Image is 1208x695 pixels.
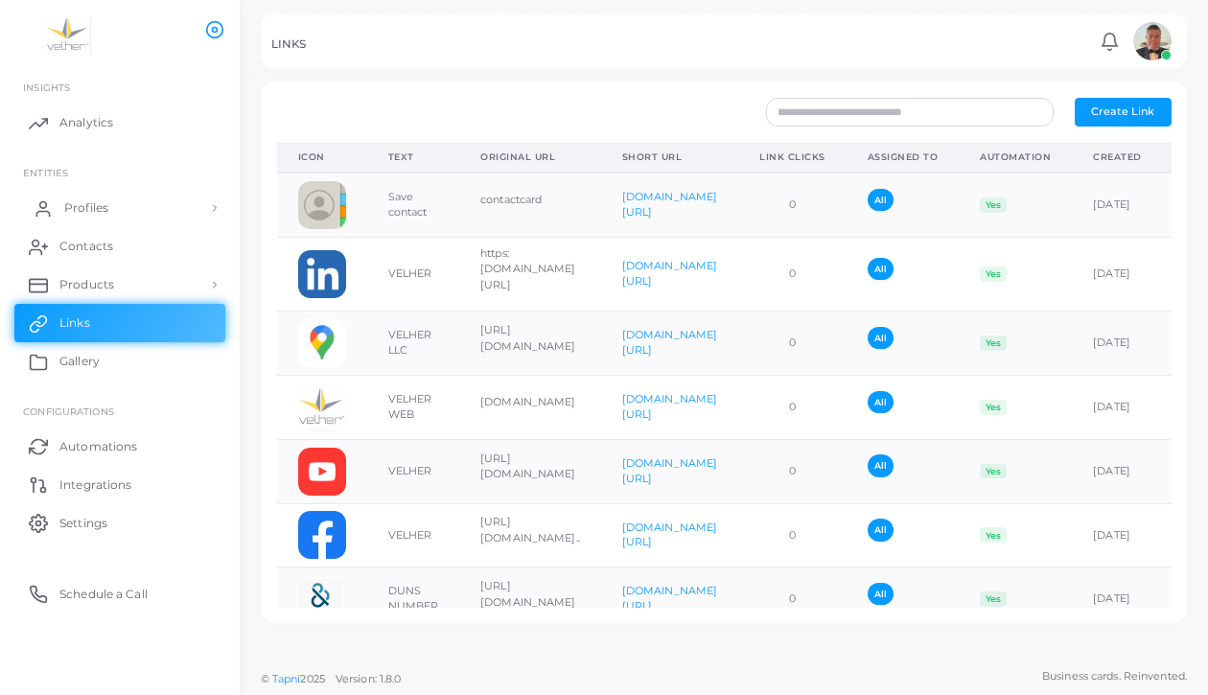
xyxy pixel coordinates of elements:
a: [DOMAIN_NAME][URL] [622,584,717,613]
span: All [868,391,894,413]
button: Create Link [1075,98,1172,127]
a: Automations [14,427,225,465]
a: Tapni [272,672,301,685]
p: [URL][DOMAIN_NAME] [480,322,580,354]
span: Schedule a Call [59,586,148,603]
span: Business cards. Reinvented. [1042,668,1187,684]
td: VELHER [367,503,460,568]
a: Integrations [14,465,225,503]
p: [DOMAIN_NAME] [480,394,580,410]
div: Link Clicks [759,151,825,164]
span: All [868,454,894,476]
span: Yes [980,336,1006,351]
a: Schedule a Call [14,574,225,613]
div: Created [1093,151,1142,164]
td: VELHER [367,439,460,503]
img: G9alISQlQ4Nuz7EgAILOsceML-1743694001354.png [298,383,346,431]
p: [URL][DOMAIN_NAME] [480,578,580,610]
img: facebook.png [298,511,346,559]
a: Analytics [14,104,225,142]
td: 0 [738,312,847,376]
td: [DATE] [1072,237,1163,311]
img: avatar [1133,22,1172,60]
div: Original URL [480,151,580,164]
td: [DATE] [1072,503,1163,568]
span: Yes [980,464,1006,479]
p: [URL][DOMAIN_NAME] [480,451,580,482]
td: DUNS NUMBER [367,568,460,632]
span: All [868,583,894,605]
td: 0 [738,503,847,568]
span: Gallery [59,353,100,370]
img: contactcard.png [298,181,346,229]
span: Products [59,276,114,293]
img: logo [17,18,124,54]
a: Profiles [14,189,225,227]
img: googlemaps.png [298,319,346,367]
span: Version: 1.8.0 [336,672,402,685]
div: Icon [298,151,346,164]
td: Save contact [367,173,460,237]
span: Links [59,314,90,332]
span: Yes [980,591,1006,607]
a: [DOMAIN_NAME][URL] [622,190,717,219]
div: Text [388,151,439,164]
td: 0 [738,439,847,503]
td: [DATE] [1072,312,1163,376]
a: [DOMAIN_NAME][URL] [622,521,717,549]
p: contactcard [480,192,580,208]
a: Contacts [14,227,225,266]
td: 0 [738,375,847,439]
span: All [868,258,894,280]
span: 2025 [300,671,324,687]
span: Yes [980,527,1006,543]
a: Links [14,304,225,342]
td: [DATE] [1072,439,1163,503]
a: avatar [1127,22,1176,60]
span: Settings [59,515,107,532]
div: Assigned To [868,151,939,164]
td: 0 [738,173,847,237]
span: ENTITIES [23,167,68,178]
span: All [868,327,894,349]
h5: LINKS [271,37,307,51]
span: Integrations [59,476,131,494]
span: Analytics [59,114,113,131]
a: [DOMAIN_NAME][URL] [622,328,717,357]
p: https:[DOMAIN_NAME][URL] [480,245,580,293]
td: [DATE] [1072,173,1163,237]
p: [URL][DOMAIN_NAME].. [480,514,580,545]
span: All [868,519,894,541]
span: Create Link [1091,104,1154,118]
div: Short URL [622,151,717,164]
div: Automation [980,151,1051,164]
td: VELHER LLC [367,312,460,376]
span: Yes [980,400,1006,415]
td: [DATE] [1072,375,1163,439]
span: All [868,189,894,211]
span: © [261,671,401,687]
span: INSIGHTS [23,81,70,93]
td: VELHER WEB [367,375,460,439]
a: [DOMAIN_NAME][URL] [622,392,717,421]
img: linkedin.png [298,250,346,298]
img: youtube.png [298,448,346,496]
span: Yes [980,197,1006,213]
a: Gallery [14,342,225,381]
span: Automations [59,438,137,455]
a: [DOMAIN_NAME][URL] [622,259,717,288]
td: [DATE] [1072,568,1163,632]
td: 0 [738,568,847,632]
span: Profiles [64,199,108,217]
a: Settings [14,503,225,542]
a: Products [14,266,225,304]
a: [DOMAIN_NAME][URL] [622,456,717,485]
td: VELHER [367,237,460,311]
span: Yes [980,266,1006,282]
span: Contacts [59,238,113,255]
td: 0 [738,237,847,311]
span: Configurations [23,405,114,417]
img: X4sgnQJjcwzdP9k8FH03dmqwzd6LFnRZ-1743815978769.png [298,575,346,623]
